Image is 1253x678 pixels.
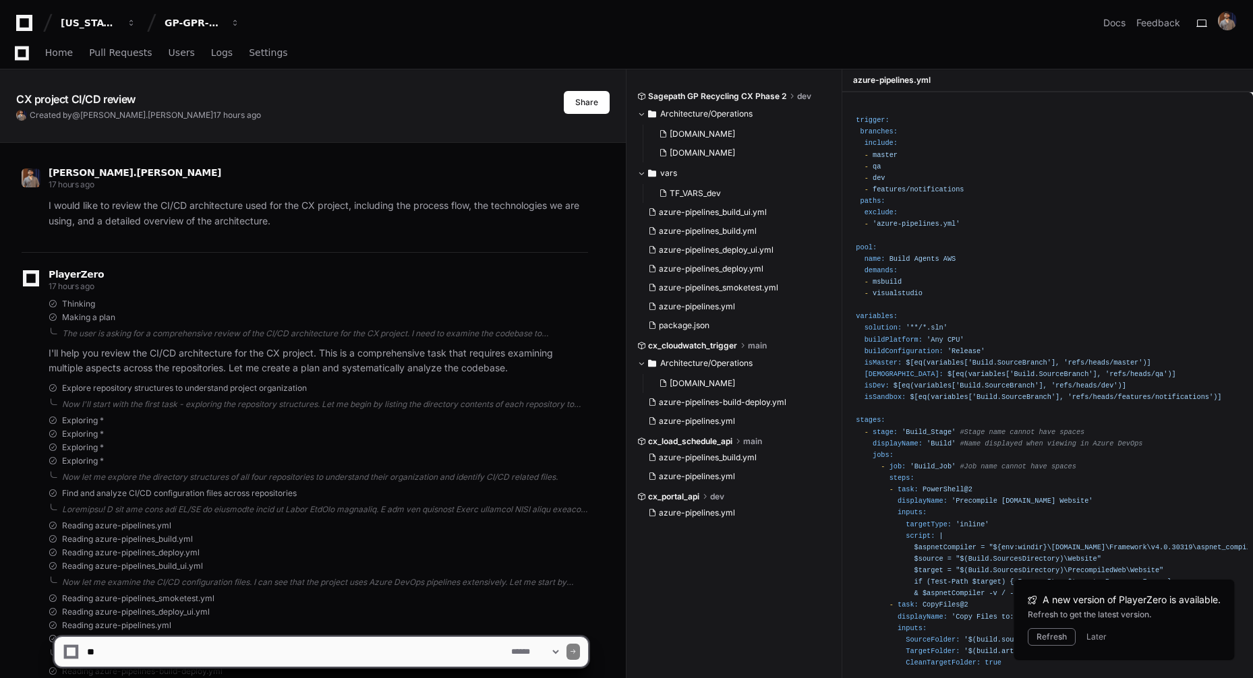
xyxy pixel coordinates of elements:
span: Exploring * [62,415,104,426]
span: - [890,485,894,493]
span: buildConfiguration: [865,347,943,355]
span: inputs: [898,508,927,516]
span: CopyFiles@2 [923,600,968,609]
span: targetType: [906,520,952,528]
span: Reading azure-pipelines_deploy.yml [62,547,200,558]
span: exclude: [865,208,898,216]
app-text-character-animate: CX project CI/CD review [16,92,136,106]
span: azure-pipelines.yml [659,507,735,518]
span: main [743,436,762,447]
span: variables: [856,312,898,320]
a: Docs [1103,16,1126,30]
span: features/notifications [873,185,964,193]
span: [DEMOGRAPHIC_DATA]: [865,370,943,378]
span: - [865,151,869,159]
span: - [865,185,869,193]
svg: Directory [648,106,656,122]
div: [US_STATE] Pacific [61,16,119,30]
span: jobs: [873,451,894,459]
button: azure-pipelines.yml [643,467,824,486]
span: steps: [890,474,914,482]
button: TF_VARS_dev [653,184,824,203]
button: GP-GPR-CXPortal [159,11,245,35]
div: GP-GPR-CXPortal [165,16,223,30]
span: 17 hours ago [49,281,94,291]
button: azure-pipelines.yml [643,297,824,316]
span: branches: [861,127,898,135]
span: Find and analyze CI/CD configuration files across repositories [62,488,297,499]
svg: Directory [648,165,656,181]
div: Now let me explore the directory structures of all four repositories to understand their organiza... [62,472,588,483]
button: azure-pipelines_build.yml [643,222,824,241]
p: I would like to review the CI/CD architecture used for the CX project, including the process flow... [49,198,588,229]
span: $[eq(variables['Build.SourceBranch'], [906,359,1059,367]
button: [DOMAIN_NAME] [653,144,824,162]
img: 176496148 [1218,11,1237,30]
span: vars [660,168,677,179]
span: #Job name cannot have spaces [960,462,1076,470]
span: AWS [943,255,956,263]
span: azure-pipelines-build-deploy.yml [659,397,786,408]
span: Making a plan [62,312,115,323]
span: [DOMAIN_NAME] [670,129,735,140]
span: Sagepath GP Recycling CX Phase 2 [648,91,786,102]
span: Logs [211,49,233,57]
span: - [865,162,869,171]
span: Reading azure-pipelines_build_ui.yml [62,561,203,572]
button: vars [637,162,832,184]
span: cx_cloudwatch_trigger [648,340,737,351]
button: Architecture/Operations [637,103,832,125]
a: Logs [211,38,233,69]
span: 'azure-pipelines.yml' [873,220,960,228]
span: $[eq(variables['Build.SourceBranch'], [910,393,1063,401]
button: Later [1086,631,1107,642]
span: cx_portal_api [648,491,699,502]
a: Users [169,38,195,69]
div: Now let me examine the CI/CD configuration files. I can see that the project uses Azure DevOps pi... [62,577,588,588]
button: [DOMAIN_NAME] [653,374,824,393]
span: Reading azure-pipelines_smoketest.yml [62,593,214,604]
span: task: [898,600,919,609]
button: Architecture/Operations [637,352,832,374]
span: displayName: [898,613,948,621]
span: PlayerZero [49,270,104,278]
span: cx_load_schedule_api [648,436,732,447]
span: master [873,151,898,159]
span: Build [890,255,910,263]
img: 176496148 [22,168,40,187]
span: - [865,174,869,182]
span: dev [710,491,724,502]
button: azure-pipelines_build.yml [643,448,824,467]
span: dev [873,174,885,182]
span: dev [797,91,811,102]
span: azure-pipelines_deploy.yml [659,264,763,274]
span: 'refs/heads/dev' [1051,381,1118,390]
span: - [881,462,885,470]
span: [PERSON_NAME].[PERSON_NAME] [80,110,213,120]
button: azure-pipelines.yml [643,503,824,522]
button: azure-pipelines.yml [643,412,824,431]
span: stage: [873,428,898,436]
span: paths: [861,197,885,205]
span: [PERSON_NAME].[PERSON_NAME] [49,167,221,178]
svg: Directory [648,355,656,371]
span: 'Precompile [DOMAIN_NAME] Website' [952,497,1092,505]
span: 17 hours ago [213,110,261,120]
span: azure-pipelines_deploy_ui.yml [659,245,774,255]
span: #Name displayed when viewing in Azure DevOps [960,439,1142,448]
span: )] [1167,370,1175,378]
span: name: [865,255,885,263]
button: azure-pipelines_build_ui.yml [643,203,824,222]
span: isSandbox: [865,393,906,401]
span: pool: [856,243,877,251]
span: 'Build_Job' [910,462,956,470]
span: displayName: [898,497,948,505]
span: )] [1213,393,1221,401]
span: azure-pipelines.yml [659,301,735,312]
button: Feedback [1136,16,1180,30]
span: Settings [249,49,287,57]
span: PowerShell@2 [923,485,972,493]
span: Users [169,49,195,57]
div: Loremipsu! D sit ame cons adi EL/SE do eiusmodte incid ut Labor EtdOlo magnaaliq. E adm ven quisn... [62,504,588,515]
span: isMaster: [865,359,902,367]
